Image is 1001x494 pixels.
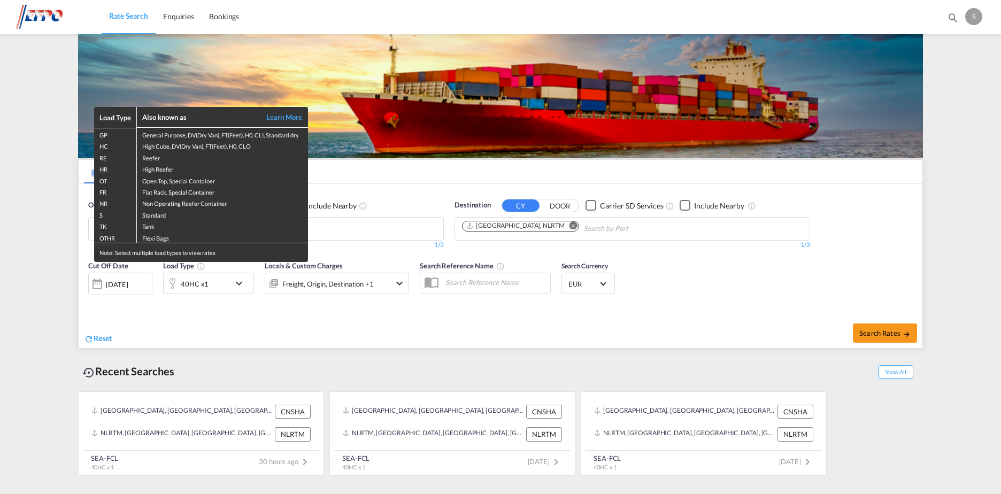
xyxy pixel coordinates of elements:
[94,151,137,163] td: RE
[137,186,308,197] td: Flat Rack, Special Container
[137,163,308,174] td: High Reefer
[137,209,308,220] td: Standard
[137,128,308,140] td: General Purpose, DV(Dry Van), FT(Feet), H0, CLI, Standard dry
[137,220,308,231] td: Tank
[94,231,137,243] td: OTHR
[137,151,308,163] td: Reefer
[94,243,308,262] div: Note: Select multiple load types to view rates
[94,174,137,186] td: OT
[137,174,308,186] td: Open Top, Special Container
[142,112,255,122] div: Also known as
[137,140,308,151] td: High Cube, DV(Dry Van), FT(Feet), H0, CLO
[94,186,137,197] td: FR
[94,220,137,231] td: TK
[94,107,137,128] th: Load Type
[94,197,137,208] td: NR
[94,140,137,151] td: HC
[94,163,137,174] td: HR
[255,112,303,122] a: Learn More
[137,197,308,208] td: Non Operating Reefer Container
[94,128,137,140] td: GP
[137,231,308,243] td: Flexi Bags
[94,209,137,220] td: S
